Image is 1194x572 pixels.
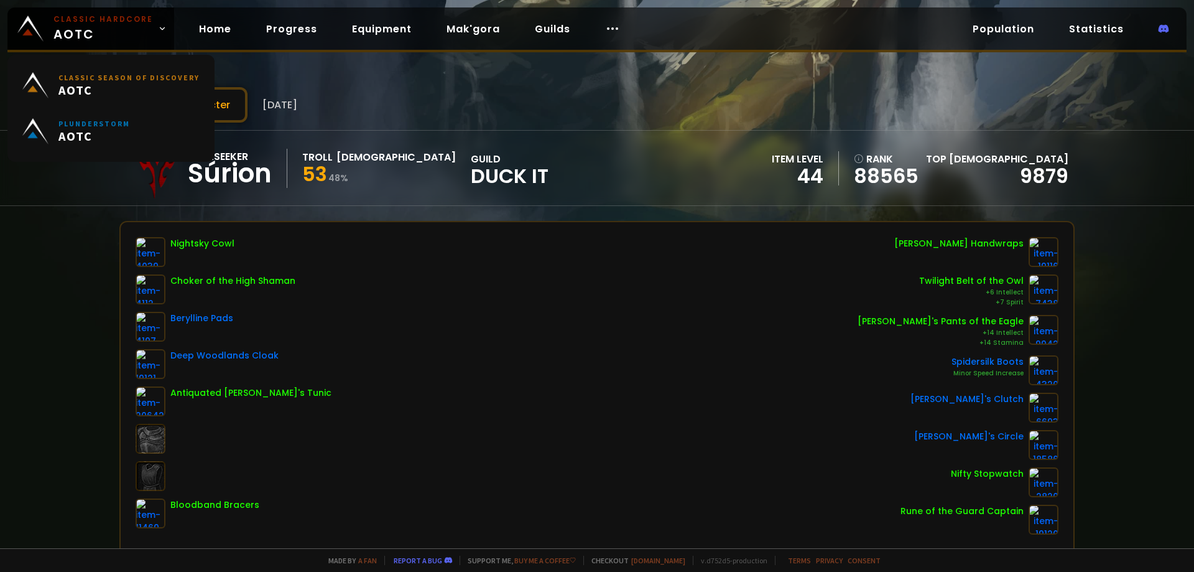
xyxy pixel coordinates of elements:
div: Antiquated [PERSON_NAME]'s Tunic [170,387,331,400]
div: +6 Intellect [919,288,1024,298]
span: Support me, [460,556,576,565]
a: Progress [256,16,327,42]
a: 9879 [1020,162,1068,190]
div: [PERSON_NAME] Handwraps [894,237,1024,250]
span: AOTC [53,14,153,44]
small: Classic Hardcore [53,14,153,25]
div: +14 Stamina [858,338,1024,348]
div: [PERSON_NAME]'s Circle [914,430,1024,443]
a: Privacy [816,556,843,565]
span: Made by [321,556,377,565]
a: Classic HardcoreAOTC [7,7,174,50]
a: Buy me a coffee [514,556,576,565]
div: Minor Speed Increase [951,368,1024,378]
img: item-19120 [1029,505,1058,535]
a: 88565 [854,167,919,185]
div: Top [926,151,1068,167]
span: Duck It [471,167,548,185]
a: Report a bug [394,556,442,565]
a: Equipment [342,16,422,42]
div: Rune of the Guard Captain [900,505,1024,518]
img: item-7438 [1029,274,1058,304]
div: [DEMOGRAPHIC_DATA] [336,149,456,165]
img: item-19116 [1029,237,1058,267]
a: Consent [848,556,881,565]
span: AOTC [58,82,200,98]
a: Population [963,16,1044,42]
div: Soulseeker [188,149,272,164]
small: Plunderstorm [58,119,130,128]
div: +14 Intellect [858,328,1024,338]
div: Troll [302,149,333,165]
div: rank [854,151,919,167]
img: item-6693 [1029,393,1058,423]
a: a fan [358,556,377,565]
a: Classic Season of DiscoveryAOTC [15,62,207,108]
small: 48 % [328,172,348,184]
div: +7 Spirit [919,298,1024,307]
img: item-4112 [136,274,165,304]
a: Guilds [525,16,580,42]
img: item-11469 [136,499,165,528]
div: Nifty Stopwatch [951,467,1024,481]
img: item-2820 [1029,467,1058,497]
img: item-4039 [136,237,165,267]
div: [PERSON_NAME]'s Pants of the Eagle [858,315,1024,328]
a: Home [189,16,241,42]
a: PlunderstormAOTC [15,108,207,154]
span: AOTC [58,128,130,144]
a: [DOMAIN_NAME] [631,556,685,565]
img: item-4197 [136,312,165,342]
img: item-4320 [1029,355,1058,385]
div: Choker of the High Shaman [170,274,295,288]
a: Statistics [1059,16,1134,42]
a: Mak'gora [437,16,510,42]
div: Súrion [188,164,272,183]
div: [PERSON_NAME]'s Clutch [910,393,1024,406]
img: item-9942 [1029,315,1058,345]
div: Twilight Belt of the Owl [919,274,1024,288]
div: item level [772,151,823,167]
a: Terms [788,556,811,565]
span: [DATE] [262,97,297,113]
img: item-20642 [136,387,165,416]
div: 44 [772,167,823,185]
small: Classic Season of Discovery [58,73,200,82]
div: Bloodband Bracers [170,499,259,512]
span: v. d752d5 - production [693,556,767,565]
img: item-19121 [136,349,165,379]
div: Deep Woodlands Cloak [170,349,279,362]
span: Checkout [583,556,685,565]
div: Spidersilk Boots [951,355,1024,368]
div: Nightsky Cowl [170,237,234,250]
span: 53 [302,160,327,188]
span: [DEMOGRAPHIC_DATA] [949,152,1068,166]
div: guild [471,151,548,185]
img: item-18586 [1029,430,1058,460]
div: Berylline Pads [170,312,233,325]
